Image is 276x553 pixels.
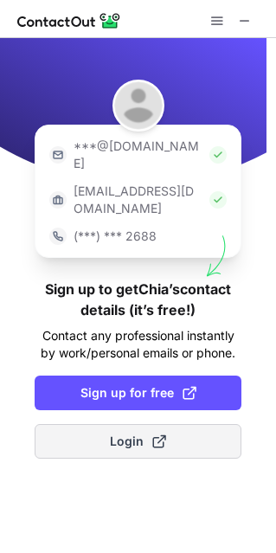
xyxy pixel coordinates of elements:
[35,279,241,320] h1: Sign up to get Chia’s contact details (it’s free!)
[35,376,241,410] button: Sign up for free
[209,191,227,209] img: Check Icon
[209,146,227,164] img: Check Icon
[112,80,164,132] img: Chia Chia G.
[17,10,121,31] img: ContactOut v5.3.10
[49,191,67,209] img: https://contactout.com/extension/app/static/media/login-work-icon.638a5007170bc45168077fde17b29a1...
[80,384,196,402] span: Sign up for free
[49,146,67,164] img: https://contactout.com/extension/app/static/media/login-email-icon.f64bce713bb5cd1896fef81aa7b14a...
[74,138,202,172] p: ***@[DOMAIN_NAME]
[110,433,166,450] span: Login
[74,183,202,217] p: [EMAIL_ADDRESS][DOMAIN_NAME]
[35,424,241,459] button: Login
[49,228,67,245] img: https://contactout.com/extension/app/static/media/login-phone-icon.bacfcb865e29de816d437549d7f4cb...
[35,327,241,362] p: Contact any professional instantly by work/personal emails or phone.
